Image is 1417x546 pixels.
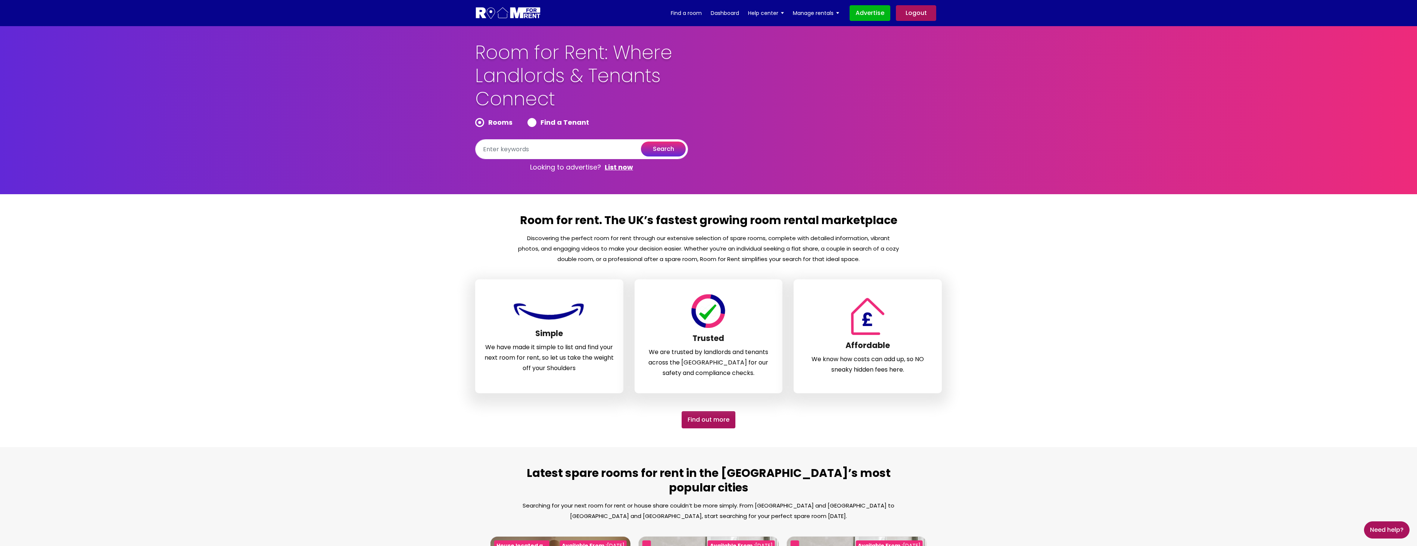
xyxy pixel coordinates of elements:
p: We know how costs can add up, so NO sneaky hidden fees here. [803,354,932,375]
p: We are trusted by landlords and tenants across the [GEOGRAPHIC_DATA] for our safety and complianc... [644,347,773,378]
img: Room For Rent [847,298,888,335]
h3: Simple [485,329,614,342]
h2: Room for rent. The UK’s fastest growing room rental marketplace [517,213,900,233]
a: List now [605,163,633,172]
a: Advertise [850,5,890,21]
a: Dashboard [711,7,739,19]
label: Find a Tenant [527,118,589,127]
img: Logo for Room for Rent, featuring a welcoming design with a house icon and modern typography [475,6,541,20]
p: Searching for your next room for rent or house share couldn’t be more simply. From [GEOGRAPHIC_DA... [517,500,900,521]
p: Looking to advertise? [475,159,688,176]
p: Discovering the perfect room for rent through our extensive selection of spare rooms, complete wi... [517,233,900,264]
a: Manage rentals [793,7,839,19]
p: We have made it simple to list and find your next room for rent, so let us take the weight off yo... [485,342,614,373]
input: Enter keywords [475,139,688,159]
button: search [641,142,686,156]
h3: Affordable [803,341,932,354]
a: Need Help? [1364,521,1410,539]
h1: Room for Rent: Where Landlords & Tenants Connect [475,41,725,118]
a: Logout [896,5,936,21]
label: Rooms [475,118,513,127]
h3: Trusted [644,334,773,347]
img: Room For Rent [512,300,586,323]
a: Find a room [671,7,702,19]
h2: Latest spare rooms for rent in the [GEOGRAPHIC_DATA]’s most popular cities [517,466,900,500]
a: Help center [748,7,784,19]
a: Find out More [682,411,735,428]
img: Room For Rent [690,294,727,328]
